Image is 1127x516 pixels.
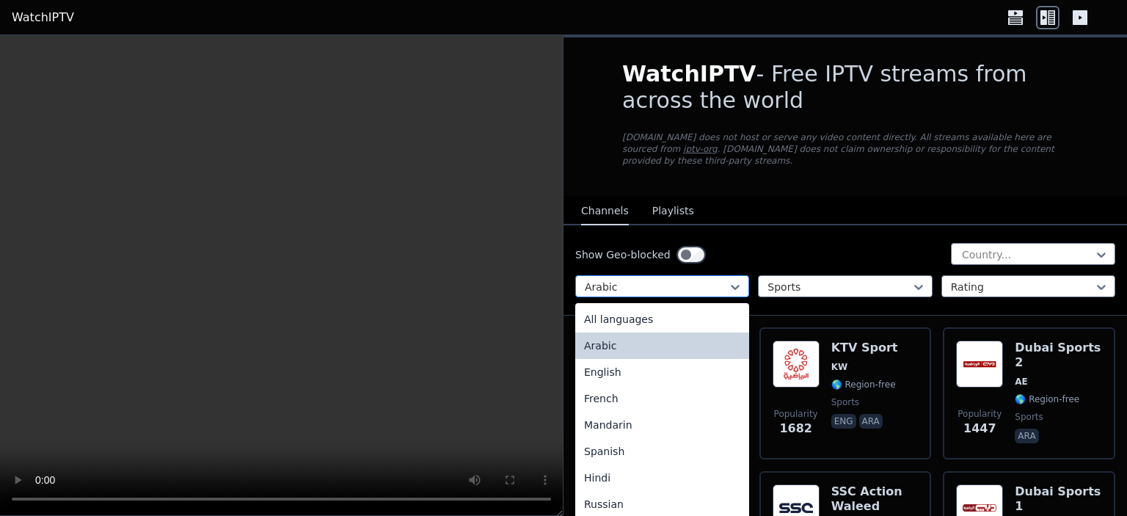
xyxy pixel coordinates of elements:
[831,396,859,408] span: sports
[1015,484,1102,514] h6: Dubai Sports 1
[1015,393,1079,405] span: 🌎 Region-free
[831,379,896,390] span: 🌎 Region-free
[859,414,883,429] p: ara
[831,484,919,514] h6: SSC Action Waleed
[963,420,996,437] span: 1447
[575,465,749,491] div: Hindi
[1015,411,1043,423] span: sports
[575,385,749,412] div: French
[622,61,1068,114] h1: - Free IPTV streams from across the world
[683,144,718,154] a: iptv-org
[1015,376,1027,388] span: AE
[12,9,74,26] a: WatchIPTV
[575,412,749,438] div: Mandarin
[575,306,749,333] div: All languages
[1015,341,1102,370] h6: Dubai Sports 2
[773,341,820,388] img: KTV Sport
[622,131,1068,167] p: [DOMAIN_NAME] does not host or serve any video content directly. All streams available here are s...
[831,414,856,429] p: eng
[1015,429,1038,443] p: ara
[575,247,671,262] label: Show Geo-blocked
[575,359,749,385] div: English
[581,197,629,225] button: Channels
[575,438,749,465] div: Spanish
[958,408,1002,420] span: Popularity
[622,61,756,87] span: WatchIPTV
[831,341,898,355] h6: KTV Sport
[652,197,694,225] button: Playlists
[831,361,848,373] span: KW
[956,341,1003,388] img: Dubai Sports 2
[774,408,818,420] span: Popularity
[779,420,812,437] span: 1682
[575,333,749,359] div: Arabic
